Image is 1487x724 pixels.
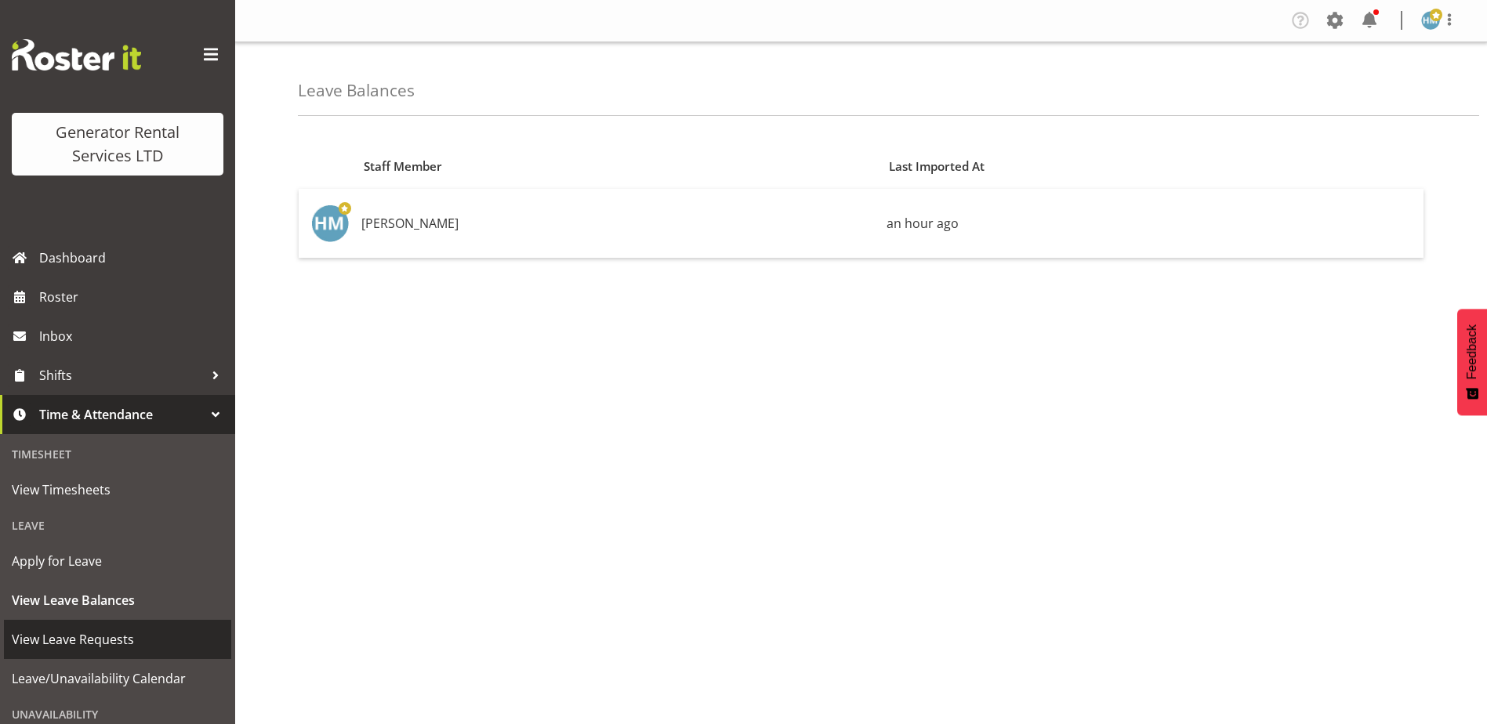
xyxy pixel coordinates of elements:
h4: Leave Balances [298,81,415,100]
a: View Timesheets [4,470,231,509]
a: Apply for Leave [4,541,231,581]
span: Shifts [39,364,204,387]
span: Time & Attendance [39,403,204,426]
img: Rosterit website logo [12,39,141,71]
span: View Leave Balances [12,588,223,612]
div: Timesheet [4,438,231,470]
span: Apply for Leave [12,549,223,573]
span: an hour ago [887,215,959,232]
div: Leave [4,509,231,541]
span: Roster [39,285,227,309]
a: View Leave Requests [4,620,231,659]
span: View Leave Requests [12,628,223,651]
span: Dashboard [39,246,227,270]
span: Feedback [1465,324,1479,379]
img: hamish-macmillan5546.jpg [1421,11,1440,30]
span: Last Imported At [889,157,985,176]
button: Feedback - Show survey [1457,309,1487,415]
span: Inbox [39,324,227,348]
img: hamish-macmillan5546.jpg [311,205,349,242]
div: Generator Rental Services LTD [27,121,208,168]
td: [PERSON_NAME] [355,189,880,258]
span: View Timesheets [12,478,223,501]
a: View Leave Balances [4,581,231,620]
span: Leave/Unavailability Calendar [12,667,223,690]
span: Staff Member [364,157,442,176]
a: Leave/Unavailability Calendar [4,659,231,698]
